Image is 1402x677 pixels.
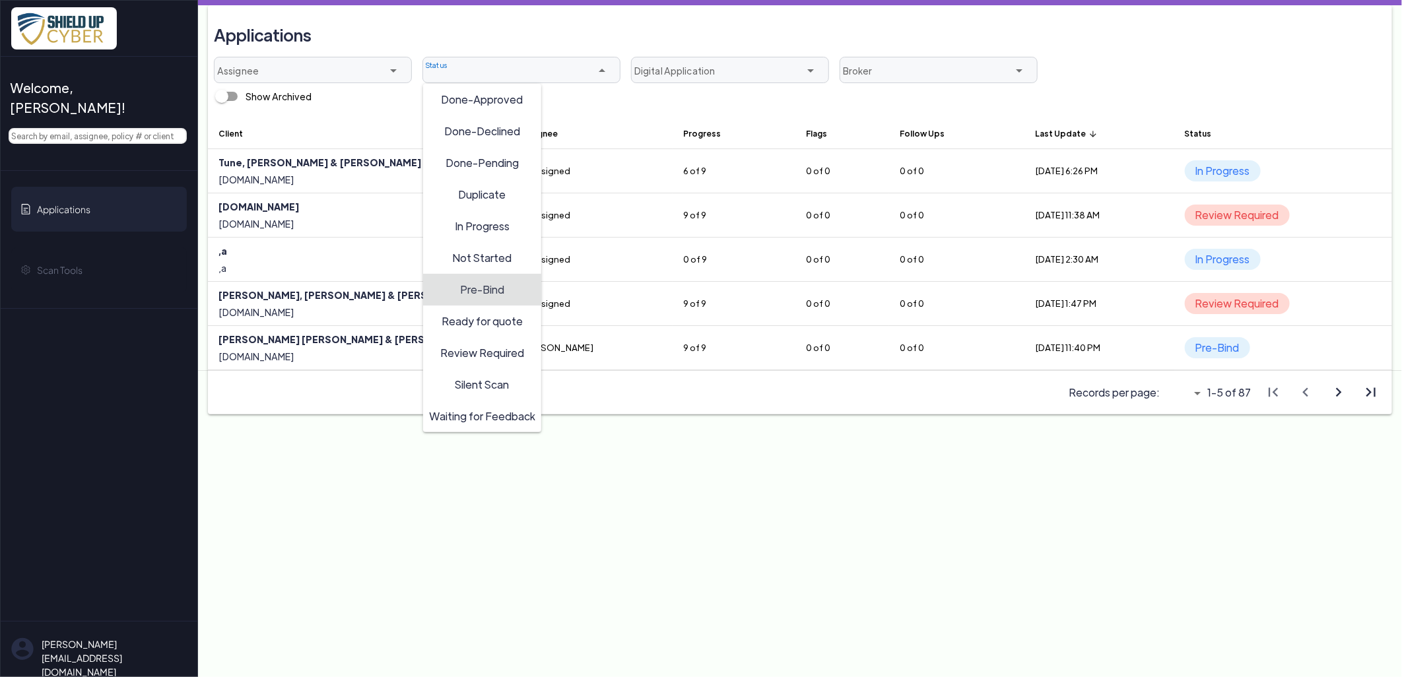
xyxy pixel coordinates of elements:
[1296,383,1314,401] i: chevron_left
[510,282,673,326] td: Unassigned
[510,238,673,282] td: Unassigned
[1185,160,1261,181] span: In Progress
[889,117,1024,149] th: Follow Ups
[440,345,524,359] span: Review Required
[1069,385,1160,401] span: Records per page:
[1024,238,1174,282] td: [DATE] 2:30 AM
[429,408,535,422] span: Waiting for Feedback
[889,238,1024,282] td: 0 of 0
[459,187,506,201] span: Duplicate
[803,63,818,79] i: arrow_drop_down
[795,193,889,238] td: 0 of 0
[1185,337,1250,358] span: Pre-Bind
[1024,282,1174,326] td: [DATE] 1:47 PM
[1264,383,1282,401] i: first_page
[1362,383,1380,401] i: last_page
[673,193,795,238] td: 9 of 9
[1185,205,1290,226] span: Review Required
[889,282,1024,326] td: 0 of 0
[889,193,1024,238] td: 0 of 0
[453,250,512,264] span: Not Started
[20,265,31,275] img: gear-icon.svg
[442,92,523,106] span: Done-Approved
[444,123,520,137] span: Done-Declined
[1024,149,1174,193] td: [DATE] 6:26 PM
[510,193,673,238] td: Unassigned
[209,83,312,110] div: Show Archived
[442,313,523,327] span: Ready for quote
[455,377,510,391] span: Silent Scan
[1088,129,1098,139] i: arrow_upward
[11,247,187,292] a: Scan Tools
[1024,326,1174,370] td: [DATE] 11:40 PM
[246,90,312,104] div: Show Archived
[11,637,34,661] img: su-uw-user-icon.svg
[1329,383,1347,401] i: chevron_right
[11,73,187,123] a: Welcome, [PERSON_NAME]!
[214,18,312,51] h3: Applications
[11,7,117,49] img: x7pemu0IxLxkcbZJZdzx2HwkaHwO9aaLS0XkQIJL.png
[455,218,510,232] span: In Progress
[37,203,90,216] span: Applications
[795,326,889,370] td: 0 of 0
[673,149,795,193] td: 6 of 9
[385,63,401,79] i: arrow_drop_down
[795,149,889,193] td: 0 of 0
[795,238,889,282] td: 0 of 0
[673,282,795,326] td: 9 of 9
[889,149,1024,193] td: 0 of 0
[1189,385,1205,401] i: arrow_drop_down
[446,155,519,169] span: Done-Pending
[510,326,673,370] td: [PERSON_NAME]
[1185,249,1261,270] span: In Progress
[1185,293,1290,314] span: Review Required
[673,117,795,149] th: Progress
[37,263,83,277] span: Scan Tools
[594,63,610,79] i: arrow_drop_down
[1208,385,1252,401] span: 1-5 of 87
[1011,63,1027,79] i: arrow_drop_down
[510,117,673,149] th: Assignee
[673,326,795,370] td: 9 of 9
[795,282,889,326] td: 0 of 0
[20,204,31,214] img: application-icon.svg
[795,117,889,149] th: Flags
[510,149,673,193] td: Unassigned
[9,128,187,144] input: Search by email, assignee, policy # or client
[460,282,504,296] span: Pre-Bind
[1024,117,1174,149] th: Last Update
[673,238,795,282] td: 0 of 9
[1024,193,1174,238] td: [DATE] 11:38 AM
[1174,117,1392,149] th: Status
[11,187,187,232] a: Applications
[10,78,176,117] span: Welcome, [PERSON_NAME]!
[208,117,510,149] th: Client
[889,326,1024,370] td: 0 of 0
